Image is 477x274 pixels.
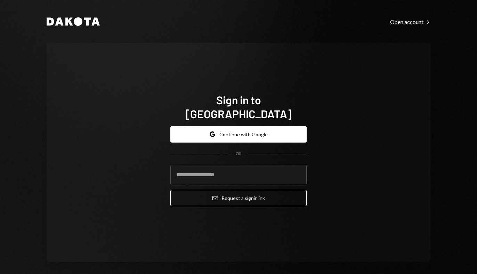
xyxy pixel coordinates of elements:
button: Continue with Google [170,126,307,143]
button: Request a signinlink [170,190,307,206]
a: Open account [390,18,430,25]
div: OR [236,151,242,157]
h1: Sign in to [GEOGRAPHIC_DATA] [170,93,307,121]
